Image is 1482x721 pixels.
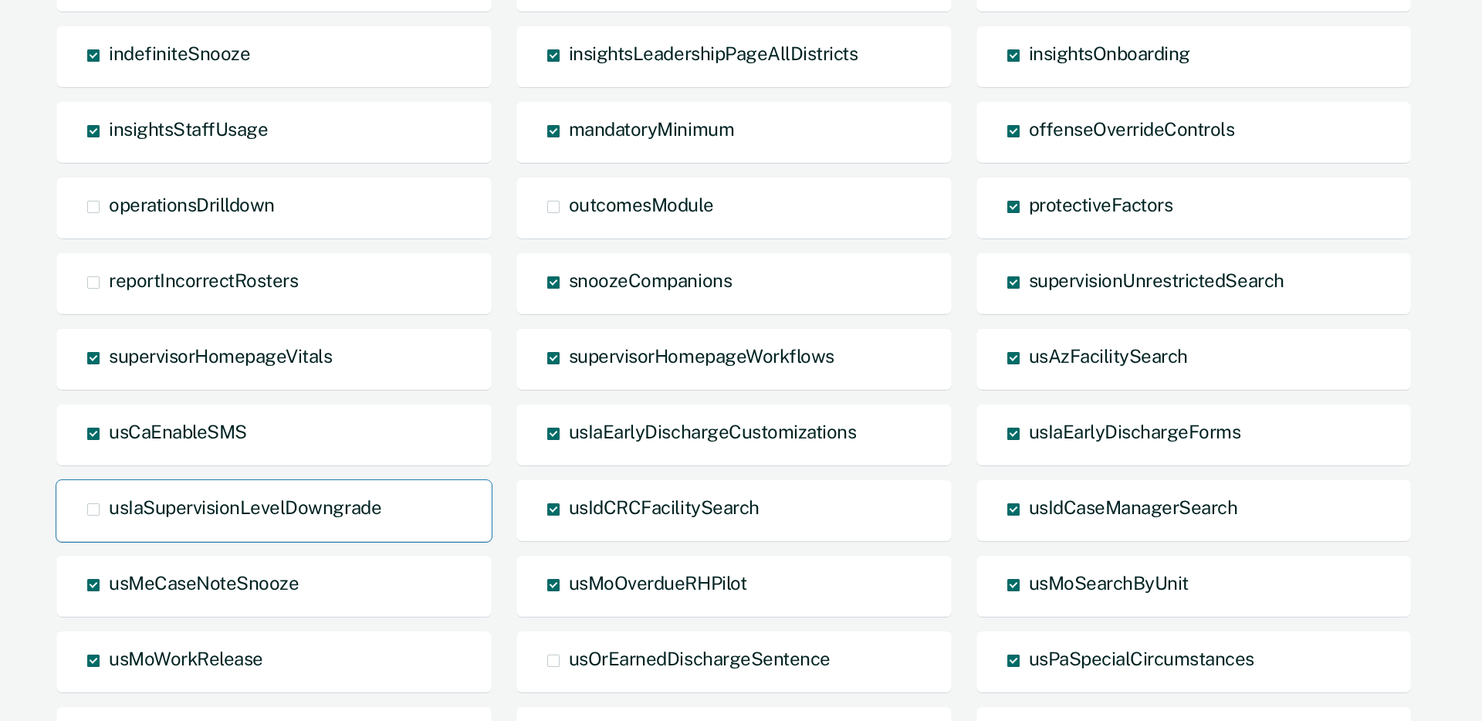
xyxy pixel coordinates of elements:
span: usIdCaseManagerSearch [1029,496,1238,518]
span: usIaSupervisionLevelDowngrade [109,496,381,518]
span: insightsLeadershipPageAllDistricts [569,42,858,64]
span: usIaEarlyDischargeCustomizations [569,421,857,442]
span: usIdCRCFacilitySearch [569,496,760,518]
span: supervisorHomepageVitals [109,345,332,367]
span: operationsDrilldown [109,194,275,215]
span: insightsStaffUsage [109,118,268,140]
span: outcomesModule [569,194,713,215]
span: offenseOverrideControls [1029,118,1235,140]
span: usMeCaseNoteSnooze [109,572,299,594]
span: supervisionUnrestrictedSearch [1029,269,1284,291]
span: supervisorHomepageWorkflows [569,345,834,367]
span: usOrEarnedDischargeSentence [569,648,831,669]
span: indefiniteSnooze [109,42,250,64]
span: usMoSearchByUnit [1029,572,1189,594]
span: usMoOverdueRHPilot [569,572,746,594]
span: usIaEarlyDischargeForms [1029,421,1241,442]
span: usAzFacilitySearch [1029,345,1188,367]
span: insightsOnboarding [1029,42,1190,64]
span: snoozeCompanions [569,269,732,291]
span: usPaSpecialCircumstances [1029,648,1254,669]
span: usCaEnableSMS [109,421,247,442]
span: mandatoryMinimum [569,118,734,140]
span: protectiveFactors [1029,194,1173,215]
span: usMoWorkRelease [109,648,263,669]
span: reportIncorrectRosters [109,269,298,291]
